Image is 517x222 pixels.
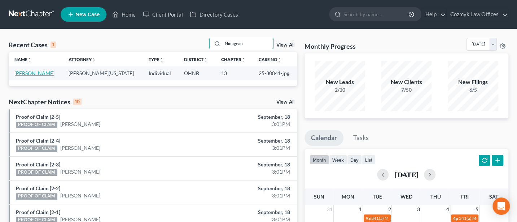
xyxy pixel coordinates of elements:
[203,168,290,175] div: 3:01PM
[381,78,431,86] div: New Clients
[315,86,365,93] div: 2/10
[184,57,208,62] a: Districtunfold_more
[253,66,297,80] td: 25-30841-jpg
[16,209,60,215] a: Proof of Claim [2-1]
[16,122,57,128] div: PROOF OF CLAIM
[203,192,290,199] div: 3:01PM
[143,66,178,80] td: Individual
[91,58,96,62] i: unfold_more
[314,193,324,200] span: Sun
[492,197,510,215] div: Open Intercom Messenger
[16,161,60,167] a: Proof of Claim [2-3]
[461,193,468,200] span: Fri
[203,58,208,62] i: unfold_more
[16,114,60,120] a: Proof of Claim [2-5]
[27,58,32,62] i: unfold_more
[387,205,391,214] span: 2
[75,12,100,17] span: New Case
[16,169,57,176] div: PROOF OF CLAIM
[223,38,273,49] input: Search by name...
[203,144,290,152] div: 3:01PM
[343,8,409,21] input: Search by name...
[310,155,329,165] button: month
[109,8,139,21] a: Home
[475,205,479,214] span: 5
[221,57,246,62] a: Chapterunfold_more
[276,43,294,48] a: View All
[329,155,347,165] button: week
[453,216,458,221] span: 4p
[394,171,418,178] h2: [DATE]
[203,121,290,128] div: 3:01PM
[203,209,290,216] div: September, 18
[60,144,100,152] a: [PERSON_NAME]
[203,137,290,144] div: September, 18
[347,130,375,146] a: Tasks
[203,113,290,121] div: September, 18
[16,185,60,191] a: Proof of Claim [2-2]
[139,8,186,21] a: Client Portal
[304,42,356,51] h3: Monthly Progress
[304,130,343,146] a: Calendar
[400,193,412,200] span: Wed
[430,193,441,200] span: Thu
[342,193,354,200] span: Mon
[277,58,282,62] i: unfold_more
[326,205,333,214] span: 31
[446,205,450,214] span: 4
[203,185,290,192] div: September, 18
[186,8,241,21] a: Directory Cases
[259,57,282,62] a: Case Nounfold_more
[60,168,100,175] a: [PERSON_NAME]
[315,78,365,86] div: New Leads
[51,42,56,48] div: 1
[62,66,143,80] td: [PERSON_NAME][US_STATE]
[14,57,32,62] a: Nameunfold_more
[366,216,371,221] span: 9a
[241,58,246,62] i: unfold_more
[16,138,60,144] a: Proof of Claim [2-4]
[381,86,431,93] div: 7/50
[178,66,215,80] td: OHNB
[447,8,508,21] a: Cozmyk Law Offices
[16,145,57,152] div: PROOF OF CLAIM
[358,205,363,214] span: 1
[60,121,100,128] a: [PERSON_NAME]
[489,193,498,200] span: Sat
[362,155,376,165] button: list
[347,155,362,165] button: day
[416,205,421,214] span: 3
[14,70,54,76] a: [PERSON_NAME]
[215,66,253,80] td: 13
[371,216,465,221] span: 341(a) Meeting of Creditors for [PERSON_NAME]
[422,8,446,21] a: Help
[9,97,82,106] div: NextChapter Notices
[276,100,294,105] a: View All
[372,193,382,200] span: Tue
[9,40,56,49] div: Recent Cases
[68,57,96,62] a: Attorneyunfold_more
[448,78,498,86] div: New Filings
[16,193,57,200] div: PROOF OF CLAIM
[60,192,100,199] a: [PERSON_NAME]
[73,99,82,105] div: 10
[149,57,164,62] a: Typeunfold_more
[203,161,290,168] div: September, 18
[448,86,498,93] div: 6/5
[159,58,164,62] i: unfold_more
